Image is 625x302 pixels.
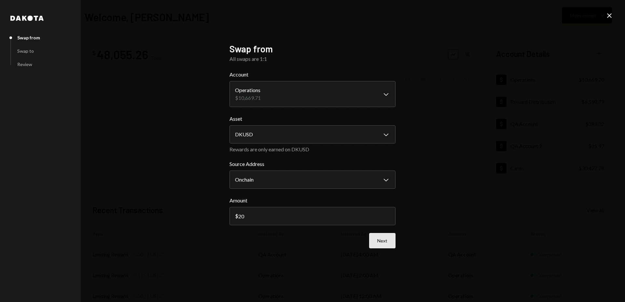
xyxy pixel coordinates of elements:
[229,160,396,168] label: Source Address
[229,146,396,152] div: Rewards are only earned on DKUSD
[229,207,396,225] input: 0.00
[235,213,238,219] div: $
[229,71,396,78] label: Account
[229,115,396,123] label: Asset
[17,62,32,67] div: Review
[229,43,396,55] h2: Swap from
[369,233,396,248] button: Next
[229,55,396,63] div: All swaps are 1:1
[229,171,396,189] button: Source Address
[17,35,40,40] div: Swap from
[229,81,396,107] button: Account
[17,48,34,54] div: Swap to
[229,197,396,204] label: Amount
[229,125,396,144] button: Asset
